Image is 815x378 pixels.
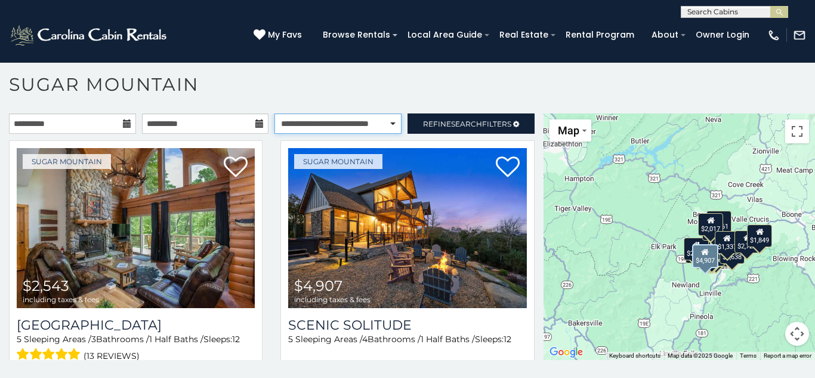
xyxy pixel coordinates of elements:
[684,238,709,260] div: $2,679
[706,210,731,233] div: $2,361
[451,119,482,128] span: Search
[715,231,740,254] div: $1,337
[288,148,526,308] a: Scenic Solitude $4,907 including taxes & fees
[23,296,99,303] span: including taxes & fees
[288,148,526,308] img: Scenic Solitude
[764,352,811,359] a: Report a map error
[785,322,809,346] button: Map camera controls
[17,334,21,345] span: 5
[748,224,773,247] div: $1,849
[690,26,755,44] a: Owner Login
[407,113,535,134] a: RefineSearchFilters
[493,26,554,44] a: Real Estate
[504,334,511,345] span: 12
[294,277,342,294] span: $4,907
[699,213,724,236] div: $2,017
[668,352,733,359] span: Map data ©2025 Google
[692,244,718,268] div: $4,907
[767,29,780,42] img: phone-regular-white.png
[549,119,591,142] button: Change map style
[224,155,248,180] a: Add to favorites
[91,334,96,345] span: 3
[254,29,305,42] a: My Favs
[558,124,579,137] span: Map
[785,119,809,143] button: Toggle fullscreen view
[402,26,488,44] a: Local Area Guide
[547,345,586,360] a: Open this area in Google Maps (opens a new window)
[17,148,255,308] a: Grouse Moor Lodge $2,543 including taxes & fees
[547,345,586,360] img: Google
[17,148,255,308] img: Grouse Moor Lodge
[17,317,255,333] h3: Grouse Moor Lodge
[560,26,640,44] a: Rental Program
[288,333,526,364] div: Sleeping Areas / Bathrooms / Sleeps:
[294,154,382,169] a: Sugar Mountain
[646,26,684,44] a: About
[232,334,240,345] span: 12
[740,352,757,359] a: Terms (opens in new tab)
[23,277,69,294] span: $2,543
[23,154,111,169] a: Sugar Mountain
[268,29,302,41] span: My Favs
[9,23,170,47] img: White-1-2.png
[288,317,526,333] a: Scenic Solitude
[735,231,760,253] div: $2,725
[609,352,660,360] button: Keyboard shortcuts
[720,241,745,264] div: $1,638
[496,155,520,180] a: Add to favorites
[17,317,255,333] a: [GEOGRAPHIC_DATA]
[421,334,475,345] span: 1 Half Baths /
[149,334,203,345] span: 1 Half Baths /
[294,296,371,303] span: including taxes & fees
[317,26,396,44] a: Browse Rentals
[423,119,511,128] span: Refine Filters
[288,334,293,345] span: 5
[362,334,368,345] span: 4
[793,29,806,42] img: mail-regular-white.png
[84,348,140,364] span: (13 reviews)
[17,333,255,364] div: Sleeping Areas / Bathrooms / Sleeps:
